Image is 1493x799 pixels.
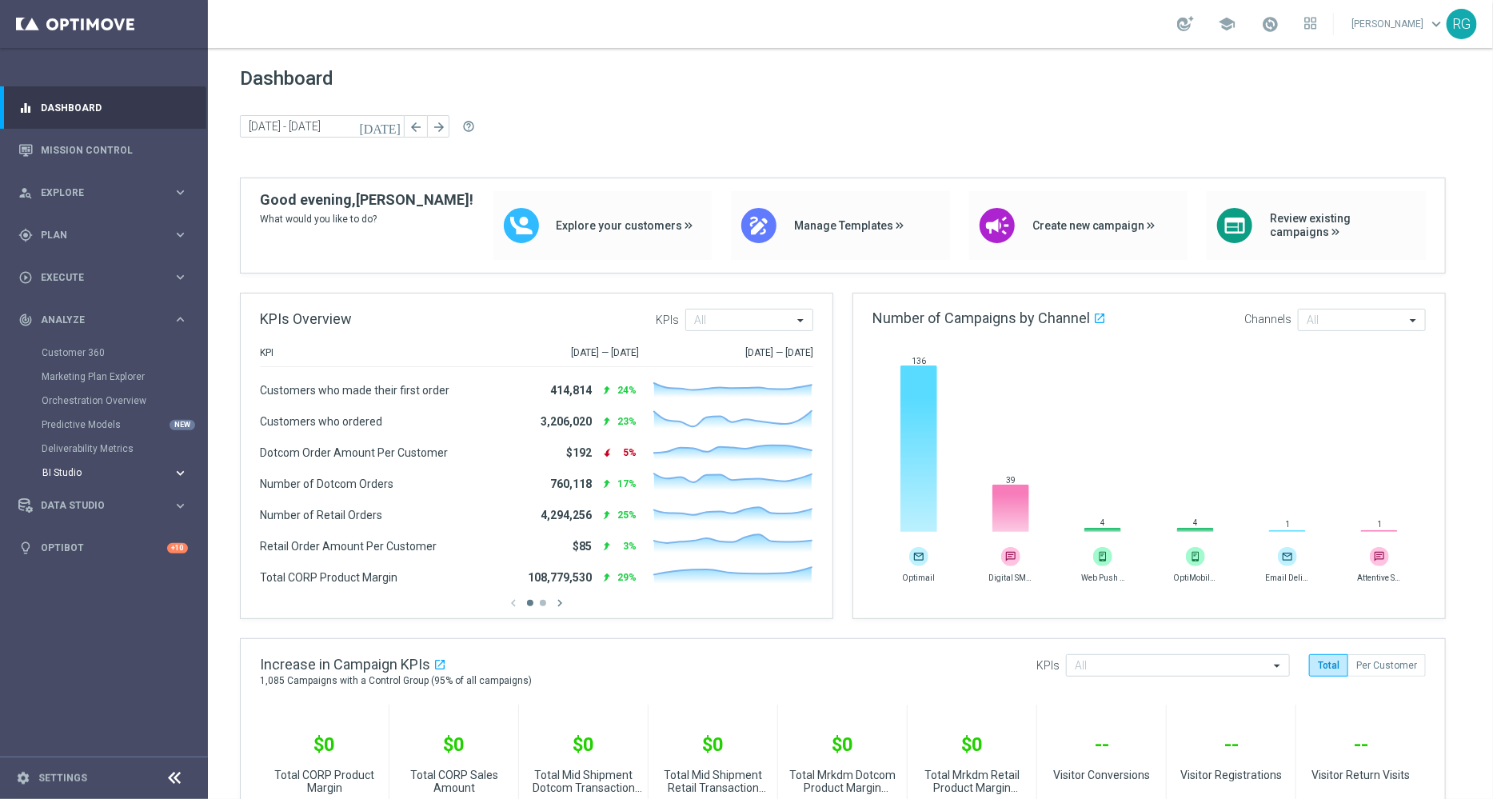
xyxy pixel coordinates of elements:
[18,313,33,327] i: track_changes
[42,442,166,455] a: Deliverability Metrics
[42,461,206,485] div: BI Studio
[18,313,173,327] div: Analyze
[170,420,195,430] div: NEW
[41,273,173,282] span: Execute
[1218,15,1236,33] span: school
[173,270,188,285] i: keyboard_arrow_right
[41,129,188,171] a: Mission Control
[41,527,167,569] a: Optibot
[173,465,188,481] i: keyboard_arrow_right
[42,389,206,413] div: Orchestration Overview
[41,501,173,510] span: Data Studio
[18,186,173,200] div: Explore
[41,188,173,198] span: Explore
[18,129,188,171] div: Mission Control
[42,346,166,359] a: Customer 360
[173,312,188,327] i: keyboard_arrow_right
[18,527,188,569] div: Optibot
[18,101,33,115] i: equalizer
[18,498,173,513] div: Data Studio
[42,437,206,461] div: Deliverability Metrics
[42,370,166,383] a: Marketing Plan Explorer
[1447,9,1477,39] div: RG
[18,270,173,285] div: Execute
[18,270,33,285] i: play_circle_outline
[173,185,188,200] i: keyboard_arrow_right
[1350,12,1447,36] a: [PERSON_NAME]keyboard_arrow_down
[42,413,206,437] div: Predictive Models
[18,314,189,326] button: track_changes Analyze keyboard_arrow_right
[42,341,206,365] div: Customer 360
[18,541,189,554] button: lightbulb Optibot +10
[42,468,157,477] span: BI Studio
[173,227,188,242] i: keyboard_arrow_right
[42,394,166,407] a: Orchestration Overview
[42,418,166,431] a: Predictive Models
[42,466,189,479] button: BI Studio keyboard_arrow_right
[167,543,188,553] div: +10
[18,229,189,242] button: gps_fixed Plan keyboard_arrow_right
[42,468,173,477] div: BI Studio
[18,541,33,555] i: lightbulb
[38,773,87,783] a: Settings
[18,86,188,129] div: Dashboard
[18,186,33,200] i: person_search
[18,102,189,114] button: equalizer Dashboard
[18,144,189,157] button: Mission Control
[18,186,189,199] button: person_search Explore keyboard_arrow_right
[42,365,206,389] div: Marketing Plan Explorer
[1427,15,1445,33] span: keyboard_arrow_down
[18,271,189,284] button: play_circle_outline Execute keyboard_arrow_right
[173,498,188,513] i: keyboard_arrow_right
[18,228,173,242] div: Plan
[41,86,188,129] a: Dashboard
[41,230,173,240] span: Plan
[41,315,173,325] span: Analyze
[18,228,33,242] i: gps_fixed
[18,499,189,512] button: Data Studio keyboard_arrow_right
[16,771,30,785] i: settings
